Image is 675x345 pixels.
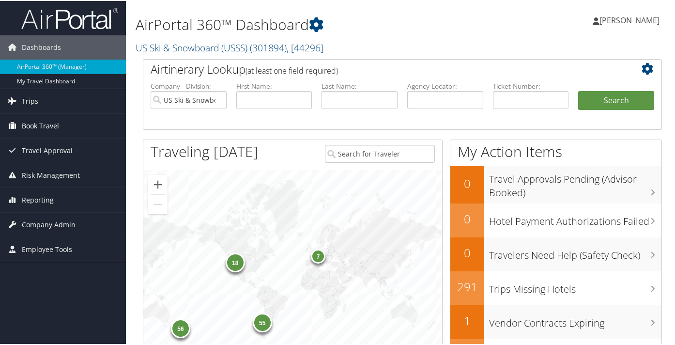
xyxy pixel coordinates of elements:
h2: 0 [450,210,484,226]
input: Search for Traveler [325,144,435,162]
a: 0Travel Approvals Pending (Advisor Booked) [450,165,661,202]
div: 55 [252,312,272,331]
span: Employee Tools [22,236,72,261]
span: Risk Management [22,162,80,187]
a: [PERSON_NAME] [593,5,669,34]
a: 0Travelers Need Help (Safety Check) [450,236,661,270]
a: 0Hotel Payment Authorizations Failed [450,203,661,236]
h2: 1 [450,312,484,328]
h3: Vendor Contracts Expiring [489,311,661,329]
label: First Name: [236,80,312,90]
h3: Hotel Payment Authorizations Failed [489,209,661,227]
h2: 0 [450,244,484,260]
span: Travel Approval [22,138,73,162]
span: (at least one field required) [245,64,338,75]
label: Company - Division: [151,80,227,90]
h2: 0 [450,174,484,191]
div: 56 [171,318,190,337]
label: Ticket Number: [493,80,569,90]
a: 1Vendor Contracts Expiring [450,304,661,338]
div: 7 [311,248,325,263]
span: [PERSON_NAME] [599,14,660,25]
span: Book Travel [22,113,59,137]
h3: Travel Approvals Pending (Advisor Booked) [489,167,661,199]
label: Agency Locator: [407,80,483,90]
h3: Trips Missing Hotels [489,277,661,295]
h2: Airtinerary Lookup [151,60,611,77]
img: airportal-logo.png [21,6,118,29]
span: Dashboards [22,34,61,59]
span: ( 301894 ) [250,40,287,53]
h3: Travelers Need Help (Safety Check) [489,243,661,261]
label: Last Name: [322,80,398,90]
button: Zoom in [148,174,168,193]
h2: 291 [450,278,484,294]
a: 291Trips Missing Hotels [450,270,661,304]
h1: My Action Items [450,141,661,161]
span: Reporting [22,187,54,211]
button: Search [578,90,654,110]
span: Company Admin [22,212,76,236]
span: Trips [22,88,38,112]
div: 18 [225,252,245,271]
h1: Traveling [DATE] [151,141,258,161]
h1: AirPortal 360™ Dashboard [136,14,491,34]
button: Zoom out [148,194,168,213]
a: US Ski & Snowboard (USSS) [136,40,323,53]
span: , [ 44296 ] [287,40,323,53]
